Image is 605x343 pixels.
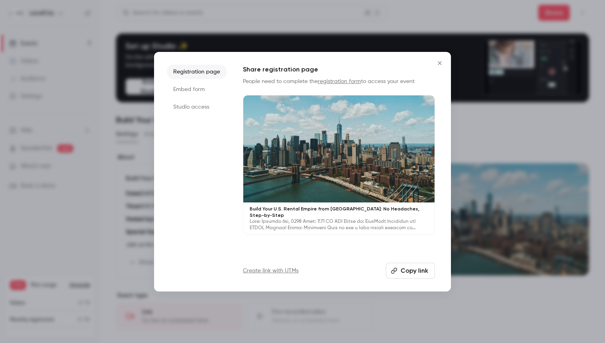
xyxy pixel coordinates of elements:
[250,218,428,231] p: Lore: Ipsumdo 6si, 0298 Amet: 7:71 CO ADI Elitse do: EiusModt Incididun utl ETDOL Magnaal Enima: ...
[243,95,435,235] a: Build Your U.S. Rental Empire from [GEOGRAPHIC_DATA]: No Headaches, Step-by-StepLore: Ipsumdo 6si...
[250,206,428,218] p: Build Your U.S. Rental Empire from [GEOGRAPHIC_DATA]: No Headaches, Step-by-Step
[167,100,227,114] li: Studio access
[243,267,298,275] a: Create link with UTMs
[386,263,435,279] button: Copy link
[167,65,227,79] li: Registration page
[318,79,361,84] a: registration form
[243,77,435,85] p: People need to complete the to access your event
[432,55,448,71] button: Close
[243,65,435,74] h1: Share registration page
[167,82,227,97] li: Embed form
